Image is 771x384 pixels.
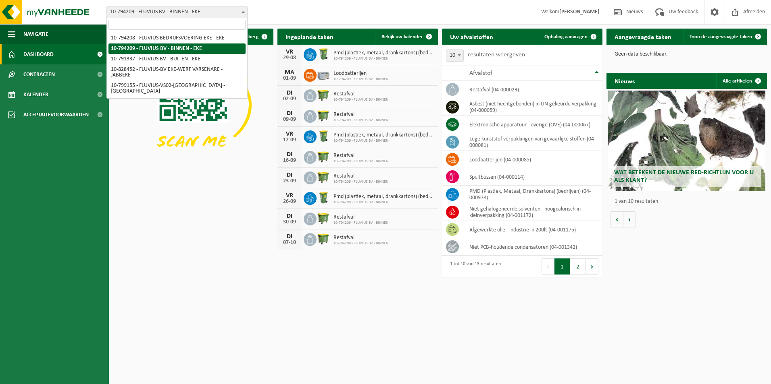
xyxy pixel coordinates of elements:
[281,172,298,178] div: DI
[281,76,298,81] div: 01-09
[570,258,586,275] button: 2
[108,64,246,81] li: 10-828452 - FLUVIUS-BV EKE-WERF VARSENARE - JABBEKE
[281,213,298,219] div: DI
[113,45,273,165] img: Download de VHEPlus App
[606,29,679,44] h2: Aangevraagde taken
[23,44,54,64] span: Dashboard
[333,173,388,180] span: Restafval
[277,29,342,44] h2: Ingeplande taken
[463,238,602,256] td: niet PCB-houdende condensatoren (04-001342)
[333,159,388,164] span: 10-794209 - FLUVIUS BV - BINNEN
[469,70,492,76] span: Afvalstof
[442,29,501,44] h2: Uw afvalstoffen
[446,50,463,61] span: 10
[317,211,330,225] img: WB-1100-HPE-GN-50
[281,137,298,143] div: 12-09
[333,235,388,241] span: Restafval
[281,178,298,184] div: 23-09
[544,34,588,39] span: Ophaling aanvragen
[446,258,501,275] div: 1 tot 10 van 13 resultaten
[108,33,246,43] li: 10-794208 - FLUVIUS BEDRIJFSVOERING EKE - EKE
[606,73,643,89] h2: Nieuws
[281,90,298,96] div: DI
[333,118,388,123] span: 10-794209 - FLUVIUS BV - BINNEN
[538,29,602,45] a: Ophaling aanvragen
[333,91,388,97] span: Restafval
[108,43,246,54] li: 10-794209 - FLUVIUS BV - BINNEN - EKE
[333,138,434,143] span: 10-794209 - FLUVIUS BV - BINNEN
[281,240,298,246] div: 07-10
[333,214,388,221] span: Restafval
[333,180,388,184] span: 10-794209 - FLUVIUS BV - BINNEN
[317,150,330,163] img: WB-1100-HPE-GN-50
[463,168,602,186] td: spuitbussen (04-000114)
[690,34,752,39] span: Toon de aangevraagde taken
[463,98,602,116] td: asbest (niet hechtgebonden) in UN gekeurde verpakking (04-000059)
[554,258,570,275] button: 1
[463,133,602,151] td: lege kunststof verpakkingen van gevaarlijke stoffen (04-000081)
[623,211,636,227] button: Volgende
[317,232,330,246] img: WB-1100-HPE-GN-50
[281,131,298,137] div: VR
[333,111,388,118] span: Restafval
[23,24,48,44] span: Navigatie
[241,34,258,39] span: Verberg
[281,117,298,122] div: 09-09
[333,153,388,159] span: Restafval
[23,64,55,85] span: Contracten
[317,129,330,143] img: WB-0240-HPE-GN-50
[463,116,602,133] td: elektronische apparatuur - overige (OVE) (04-000067)
[463,221,602,238] td: afgewerkte olie - industrie in 200lt (04-001175)
[615,52,759,57] p: Geen data beschikbaar.
[317,170,330,184] img: WB-1100-HPE-GN-50
[317,47,330,61] img: WB-0240-HPE-GN-50
[463,151,602,168] td: loodbatterijen (04-000085)
[333,132,434,138] span: Pmd (plastiek, metaal, drankkartons) (bedrijven)
[333,56,434,61] span: 10-794209 - FLUVIUS BV - BINNEN
[234,29,273,45] button: Verberg
[446,50,464,62] span: 10
[281,158,298,163] div: 16-09
[281,110,298,117] div: DI
[281,69,298,76] div: MA
[333,221,388,225] span: 10-794209 - FLUVIUS BV - BINNEN
[333,194,434,200] span: Pmd (plastiek, metaal, drankkartons) (bedrijven)
[716,73,766,89] a: Alle artikelen
[108,54,246,64] li: 10-791337 - FLUVIUS BV - BUITEN - EKE
[333,50,434,56] span: Pmd (plastiek, metaal, drankkartons) (bedrijven)
[381,34,423,39] span: Bekijk uw kalender
[611,211,623,227] button: Vorige
[615,199,763,204] p: 1 van 10 resultaten
[23,105,89,125] span: Acceptatievoorwaarden
[281,199,298,204] div: 26-09
[333,241,388,246] span: 10-794209 - FLUVIUS BV - BINNEN
[683,29,766,45] a: Toon de aangevraagde taken
[317,68,330,81] img: PB-LB-0680-HPE-GY-01
[586,258,598,275] button: Next
[375,29,437,45] a: Bekijk uw kalender
[542,258,554,275] button: Previous
[281,192,298,199] div: VR
[317,191,330,204] img: WB-0240-HPE-GN-50
[333,97,388,102] span: 10-794209 - FLUVIUS BV - BINNEN
[281,49,298,55] div: VR
[614,169,754,184] span: Wat betekent de nieuwe RED-richtlijn voor u als klant?
[106,6,248,18] span: 10-794209 - FLUVIUS BV - BINNEN - EKE
[23,85,48,105] span: Kalender
[463,203,602,221] td: niet gehalogeneerde solventen - hoogcalorisch in kleinverpakking (04-001172)
[281,151,298,158] div: DI
[108,81,246,97] li: 10-799155 - FLUVIUS-VS02-[GEOGRAPHIC_DATA] - [GEOGRAPHIC_DATA]
[333,200,434,205] span: 10-794209 - FLUVIUS BV - BINNEN
[107,6,247,18] span: 10-794209 - FLUVIUS BV - BINNEN - EKE
[468,52,525,58] label: resultaten weergeven
[333,70,388,77] span: Loodbatterijen
[608,91,765,191] a: Wat betekent de nieuwe RED-richtlijn voor u als klant?
[281,55,298,61] div: 29-08
[463,81,602,98] td: restafval (04-000029)
[281,233,298,240] div: DI
[317,109,330,122] img: WB-1100-HPE-GN-50
[281,96,298,102] div: 02-09
[559,9,600,15] strong: [PERSON_NAME]
[281,219,298,225] div: 30-09
[463,186,602,203] td: PMD (Plastiek, Metaal, Drankkartons) (bedrijven) (04-000978)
